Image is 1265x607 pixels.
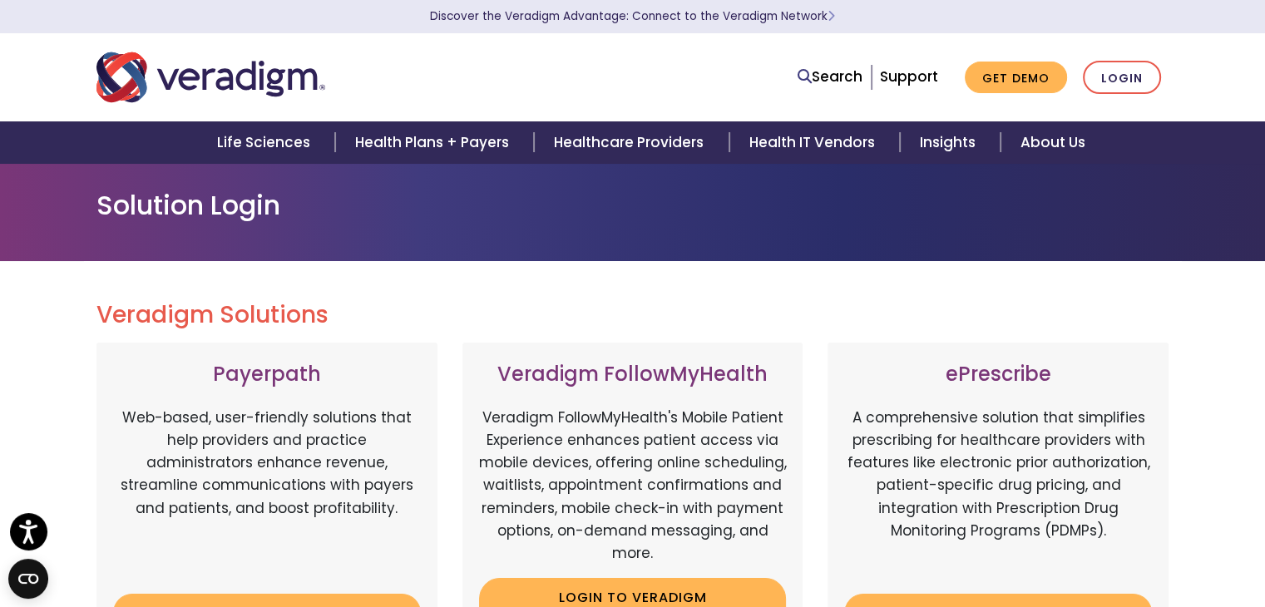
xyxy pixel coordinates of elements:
a: Discover the Veradigm Advantage: Connect to the Veradigm NetworkLearn More [430,8,835,24]
h3: Payerpath [113,363,421,387]
h3: Veradigm FollowMyHealth [479,363,787,387]
a: Healthcare Providers [534,121,729,164]
p: Veradigm FollowMyHealth's Mobile Patient Experience enhances patient access via mobile devices, o... [479,407,787,565]
h2: Veradigm Solutions [96,301,1169,329]
a: Health Plans + Payers [335,121,534,164]
a: Health IT Vendors [729,121,900,164]
a: Support [880,67,938,86]
h3: ePrescribe [844,363,1152,387]
p: A comprehensive solution that simplifies prescribing for healthcare providers with features like ... [844,407,1152,581]
a: Life Sciences [197,121,335,164]
iframe: Drift Chat Widget [946,488,1245,587]
img: Veradigm logo [96,50,325,105]
button: Open CMP widget [8,559,48,599]
p: Web-based, user-friendly solutions that help providers and practice administrators enhance revenu... [113,407,421,581]
span: Learn More [828,8,835,24]
a: Search [798,66,862,88]
a: Insights [900,121,1001,164]
a: About Us [1001,121,1105,164]
h1: Solution Login [96,190,1169,221]
a: Get Demo [965,62,1067,94]
a: Login [1083,61,1161,95]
